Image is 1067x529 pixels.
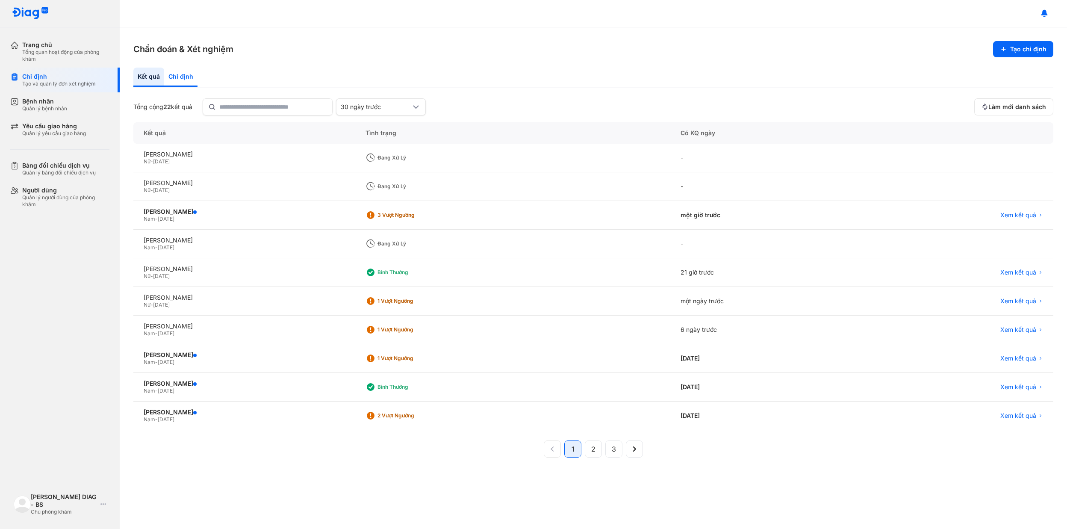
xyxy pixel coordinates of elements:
div: Tổng cộng kết quả [133,103,192,111]
span: Nam [144,416,155,423]
div: Bình thường [377,384,446,390]
span: - [155,244,158,251]
span: - [155,216,158,222]
span: - [155,387,158,394]
span: [DATE] [158,244,174,251]
div: 1 Vượt ngưỡng [377,355,446,362]
span: [DATE] [153,273,170,279]
div: [PERSON_NAME] [144,322,345,330]
span: Xem kết quả [1000,383,1036,391]
div: - [670,172,863,201]
div: Chỉ định [22,73,96,80]
span: [DATE] [158,359,174,365]
button: 1 [564,440,581,458]
span: Nữ [144,301,150,308]
div: [PERSON_NAME] [144,294,345,301]
span: 3 [612,444,616,454]
span: 2 [591,444,595,454]
span: [DATE] [158,416,174,423]
span: - [150,158,153,165]
span: Làm mới danh sách [988,103,1046,111]
span: - [155,416,158,423]
div: [DATE] [670,373,863,402]
div: Đang xử lý [377,183,446,190]
div: Tổng quan hoạt động của phòng khám [22,49,109,62]
div: [PERSON_NAME] [144,265,345,273]
div: [PERSON_NAME] DIAG - BS [31,493,97,508]
span: Xem kết quả [1000,297,1036,305]
div: Quản lý bảng đối chiếu dịch vụ [22,169,96,176]
div: Đang xử lý [377,154,446,161]
span: Nữ [144,158,150,165]
div: Có KQ ngày [670,122,863,144]
div: 1 Vượt ngưỡng [377,298,446,304]
div: Yêu cầu giao hàng [22,122,86,130]
span: - [155,359,158,365]
div: Người dùng [22,186,109,194]
span: Nam [144,359,155,365]
span: - [150,187,153,193]
span: - [155,330,158,337]
span: Xem kết quả [1000,326,1036,334]
div: Bệnh nhân [22,98,67,105]
div: 21 giờ trước [670,258,863,287]
span: [DATE] [153,301,170,308]
div: Tình trạng [355,122,670,144]
span: 22 [163,103,171,110]
div: 1 Vượt ngưỡng [377,326,446,333]
button: Làm mới danh sách [974,98,1053,115]
span: [DATE] [153,187,170,193]
img: logo [14,496,31,513]
span: Nữ [144,273,150,279]
div: [PERSON_NAME] [144,151,345,158]
div: Chủ phòng khám [31,508,97,515]
div: Quản lý người dùng của phòng khám [22,194,109,208]
span: Xem kết quả [1000,412,1036,420]
span: Nam [144,244,155,251]
span: Nữ [144,187,150,193]
div: 30 ngày trước [341,103,411,111]
button: Tạo chỉ định [993,41,1053,57]
span: [DATE] [158,216,174,222]
div: [PERSON_NAME] [144,236,345,244]
div: Bảng đối chiếu dịch vụ [22,162,96,169]
div: một giờ trước [670,201,863,230]
div: - [670,144,863,172]
div: Quản lý bệnh nhân [22,105,67,112]
span: Nam [144,387,155,394]
h3: Chẩn đoán & Xét nghiệm [133,43,233,55]
span: - [150,301,153,308]
div: [DATE] [670,402,863,430]
div: 3 Vượt ngưỡng [377,212,446,219]
div: Trang chủ [22,41,109,49]
div: [DATE] [670,344,863,373]
div: 2 Vượt ngưỡng [377,412,446,419]
div: [PERSON_NAME] [144,380,345,387]
div: Kết quả [133,122,355,144]
span: Nam [144,330,155,337]
span: Nam [144,216,155,222]
span: [DATE] [158,387,174,394]
div: Kết quả [133,68,164,87]
span: Xem kết quả [1000,355,1036,362]
div: Chỉ định [164,68,197,87]
div: [PERSON_NAME] [144,179,345,187]
div: [PERSON_NAME] [144,351,345,359]
span: [DATE] [158,330,174,337]
div: 6 ngày trước [670,316,863,344]
div: [PERSON_NAME] [144,408,345,416]
span: Xem kết quả [1000,211,1036,219]
div: [PERSON_NAME] [144,208,345,216]
img: logo [12,7,49,20]
span: - [150,273,153,279]
div: - [670,230,863,258]
div: Đang xử lý [377,240,446,247]
span: Xem kết quả [1000,269,1036,276]
div: Tạo và quản lý đơn xét nghiệm [22,80,96,87]
div: Bình thường [377,269,446,276]
div: Quản lý yêu cầu giao hàng [22,130,86,137]
button: 2 [585,440,602,458]
span: 1 [572,444,575,454]
div: một ngày trước [670,287,863,316]
button: 3 [605,440,622,458]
